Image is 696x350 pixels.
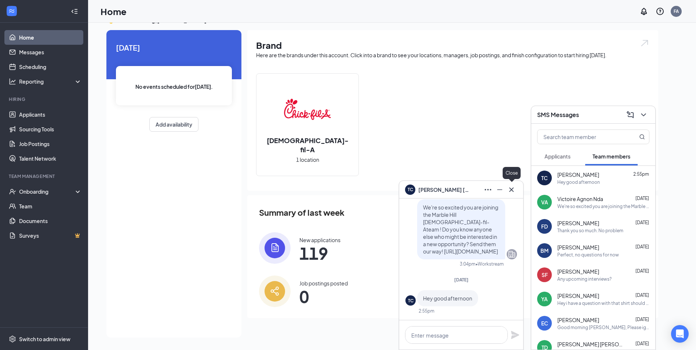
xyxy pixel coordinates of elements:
h3: SMS Messages [537,111,579,119]
svg: MagnifyingGlass [639,134,645,140]
span: 0 [299,290,348,303]
span: Victoire Agnon Nda [557,195,603,203]
a: Team [19,199,82,214]
div: Job postings posted [299,280,348,287]
button: ChevronDown [638,109,649,121]
svg: Company [507,250,516,259]
div: 3:04pm [460,261,475,267]
svg: Settings [9,335,16,343]
a: Sourcing Tools [19,122,82,136]
a: Messages [19,45,82,59]
svg: ChevronDown [639,110,648,119]
svg: Collapse [71,8,78,15]
button: Minimize [494,184,506,196]
svg: QuestionInfo [656,7,664,16]
svg: Cross [507,185,516,194]
svg: Plane [511,331,520,339]
span: [DATE] [116,42,232,53]
div: 2:55pm [419,308,434,314]
button: Cross [506,184,517,196]
div: Reporting [19,78,82,85]
div: TC [541,174,548,182]
span: We're so excited you are joining the Marble Hill [DEMOGRAPHIC_DATA]-fil-Ateam ! Do you know anyon... [423,204,498,255]
div: Any upcoming interviews? [557,276,612,282]
div: Good morning [PERSON_NAME], Please ignore the interview date. I will send all paper work later on... [557,324,649,331]
a: Talent Network [19,151,82,166]
span: [PERSON_NAME] [PERSON_NAME] [557,340,623,348]
button: ComposeMessage [624,109,636,121]
h2: [DEMOGRAPHIC_DATA]-fil-A [256,136,358,154]
span: [PERSON_NAME] [557,316,599,324]
div: FD [541,223,548,230]
a: Job Postings [19,136,82,151]
span: Hey good afternoon [423,295,472,302]
svg: WorkstreamLogo [8,7,15,15]
div: We're so excited you are joining the Marble Hill [DEMOGRAPHIC_DATA]-fil-Ateam ! Do you know anyon... [557,203,649,209]
svg: Ellipses [484,185,492,194]
div: Hey i have a question with that shirt should i come in i have a black polo [557,300,649,306]
span: [PERSON_NAME] [557,244,599,251]
a: Documents [19,214,82,228]
img: Chick-fil-A [284,86,331,133]
h1: Brand [256,39,649,51]
a: Applicants [19,107,82,122]
span: Applicants [544,153,571,160]
span: [PERSON_NAME] [PERSON_NAME] [418,186,470,194]
button: Ellipses [482,184,494,196]
span: [DATE] [635,220,649,225]
img: open.6027fd2a22e1237b5b06.svg [640,39,649,47]
div: Hey good afternoon [557,179,600,185]
span: [PERSON_NAME] [557,268,599,275]
a: Home [19,30,82,45]
span: No events scheduled for [DATE] . [135,83,213,91]
div: Onboarding [19,188,76,195]
div: Hiring [9,96,80,102]
span: 1 location [296,156,319,164]
span: [PERSON_NAME] [557,171,599,178]
span: [DATE] [635,196,649,201]
div: SF [542,271,548,278]
svg: Minimize [495,185,504,194]
span: [DATE] [635,268,649,274]
svg: ComposeMessage [626,110,635,119]
img: icon [259,276,291,307]
div: New applications [299,236,340,244]
a: Scheduling [19,59,82,74]
span: 2:55pm [633,171,649,177]
svg: Analysis [9,78,16,85]
span: Team members [593,153,630,160]
span: [DATE] [635,292,649,298]
div: Switch to admin view [19,335,70,343]
div: YA [541,295,548,303]
div: Here are the brands under this account. Click into a brand to see your locations, managers, job p... [256,51,649,59]
span: [PERSON_NAME] [557,292,599,299]
span: [PERSON_NAME] [557,219,599,227]
span: [DATE] [635,317,649,322]
h1: Home [101,5,127,18]
input: Search team member [538,130,624,144]
div: Close [503,167,521,179]
div: EC [541,320,548,327]
span: [DATE] [635,244,649,249]
div: Open Intercom Messenger [671,325,689,343]
span: Summary of last week [259,206,345,219]
div: Perfect, no questions for now [557,252,619,258]
svg: Notifications [639,7,648,16]
div: Team Management [9,173,80,179]
div: FA [674,8,679,14]
svg: UserCheck [9,188,16,195]
a: SurveysCrown [19,228,82,243]
div: BM [540,247,549,254]
button: Add availability [149,117,198,132]
div: TC [408,298,413,304]
div: Thank you so much. No problem [557,227,623,234]
div: VA [541,198,548,206]
span: [DATE] [635,341,649,346]
span: [DATE] [454,277,469,282]
span: • Workstream [475,261,504,267]
span: 119 [299,247,340,260]
img: icon [259,232,291,264]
